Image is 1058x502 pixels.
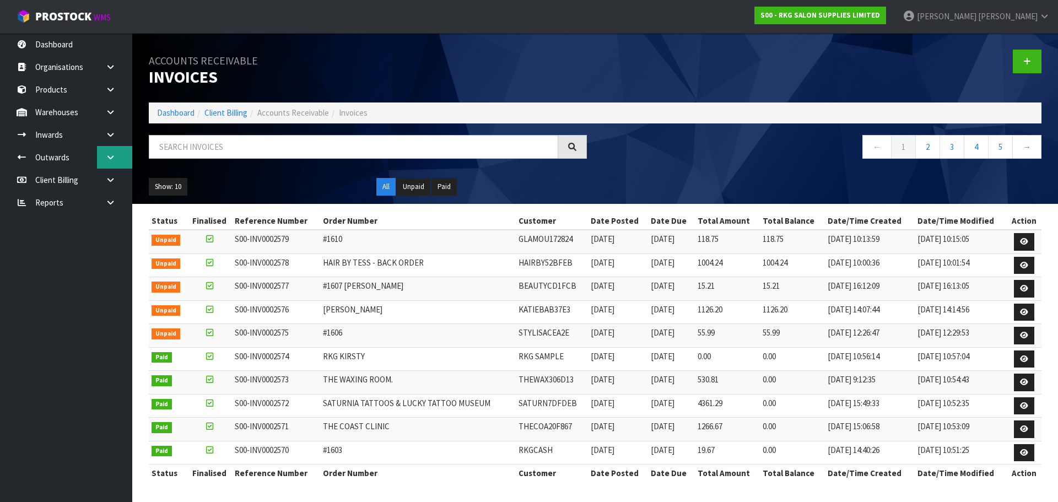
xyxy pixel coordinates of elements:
[825,394,915,418] td: [DATE] 15:49:33
[825,300,915,324] td: [DATE] 14:07:44
[232,347,320,371] td: S00-INV0002574
[648,394,695,418] td: [DATE]
[648,212,695,230] th: Date Due
[152,399,172,410] span: Paid
[516,300,588,324] td: KATIEBAB37E3
[648,441,695,465] td: [DATE]
[149,465,187,482] th: Status
[915,253,1007,277] td: [DATE] 10:01:54
[320,324,516,348] td: #1606
[648,300,695,324] td: [DATE]
[648,277,695,301] td: [DATE]
[149,50,587,86] h1: Invoices
[232,300,320,324] td: S00-INV0002576
[516,371,588,395] td: THEWAX306D13
[1007,212,1041,230] th: Action
[588,212,649,230] th: Date Posted
[149,135,558,159] input: Search invoices
[320,277,516,301] td: #1607 [PERSON_NAME]
[1007,465,1041,482] th: Action
[516,253,588,277] td: HAIRBY52BFEB
[603,135,1041,162] nav: Page navigation
[648,465,695,482] th: Date Due
[825,324,915,348] td: [DATE] 12:26:47
[187,465,231,482] th: Finalised
[152,305,180,316] span: Unpaid
[695,441,760,465] td: 19.67
[149,54,258,67] small: Accounts Receivable
[760,253,824,277] td: 1004.24
[978,11,1038,21] span: [PERSON_NAME]
[149,178,187,196] button: Show: 10
[915,277,1007,301] td: [DATE] 16:13:05
[760,441,824,465] td: 0.00
[152,235,180,246] span: Unpaid
[760,347,824,371] td: 0.00
[35,9,91,24] span: ProStock
[695,324,760,348] td: 55.99
[94,12,111,23] small: WMS
[825,441,915,465] td: [DATE] 14:40:26
[516,441,588,465] td: RKGCASH
[157,107,195,118] a: Dashboard
[232,253,320,277] td: S00-INV0002578
[825,371,915,395] td: [DATE] 9:12:35
[516,347,588,371] td: RKG SAMPLE
[516,394,588,418] td: SATURN7DFDEB
[187,212,231,230] th: Finalised
[760,324,824,348] td: 55.99
[320,230,516,253] td: #1610
[760,371,824,395] td: 0.00
[232,230,320,253] td: S00-INV0002579
[431,178,457,196] button: Paid
[516,465,588,482] th: Customer
[754,7,886,24] a: S00 - RKG SALON SUPPLIES LIMITED
[648,418,695,441] td: [DATE]
[825,277,915,301] td: [DATE] 16:12:09
[648,347,695,371] td: [DATE]
[648,371,695,395] td: [DATE]
[695,347,760,371] td: 0.00
[760,212,824,230] th: Total Balance
[320,253,516,277] td: HAIR BY TESS - BACK ORDER
[320,300,516,324] td: [PERSON_NAME]
[152,446,172,457] span: Paid
[516,230,588,253] td: GLAMOU172824
[915,135,940,159] a: 2
[588,394,649,418] td: [DATE]
[915,441,1007,465] td: [DATE] 10:51:25
[588,253,649,277] td: [DATE]
[516,324,588,348] td: STYLISACEA2E
[320,465,516,482] th: Order Number
[320,371,516,395] td: THE WAXING ROOM.
[760,230,824,253] td: 118.75
[339,107,368,118] span: Invoices
[825,230,915,253] td: [DATE] 10:13:59
[588,465,649,482] th: Date Posted
[915,212,1007,230] th: Date/Time Modified
[695,230,760,253] td: 118.75
[232,371,320,395] td: S00-INV0002573
[915,465,1007,482] th: Date/Time Modified
[232,465,320,482] th: Reference Number
[964,135,989,159] a: 4
[320,347,516,371] td: RKG KIRSTY
[397,178,430,196] button: Unpaid
[320,394,516,418] td: SATURNIA TATTOOS & LUCKY TATTOO MUSEUM
[588,324,649,348] td: [DATE]
[915,230,1007,253] td: [DATE] 10:15:05
[17,9,30,23] img: cube-alt.png
[825,347,915,371] td: [DATE] 10:56:14
[1012,135,1041,159] a: →
[760,465,824,482] th: Total Balance
[588,277,649,301] td: [DATE]
[516,418,588,441] td: THECOA20F867
[204,107,247,118] a: Client Billing
[232,441,320,465] td: S00-INV0002570
[915,324,1007,348] td: [DATE] 12:29:53
[695,277,760,301] td: 15.21
[232,394,320,418] td: S00-INV0002572
[320,212,516,230] th: Order Number
[648,230,695,253] td: [DATE]
[825,418,915,441] td: [DATE] 15:06:58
